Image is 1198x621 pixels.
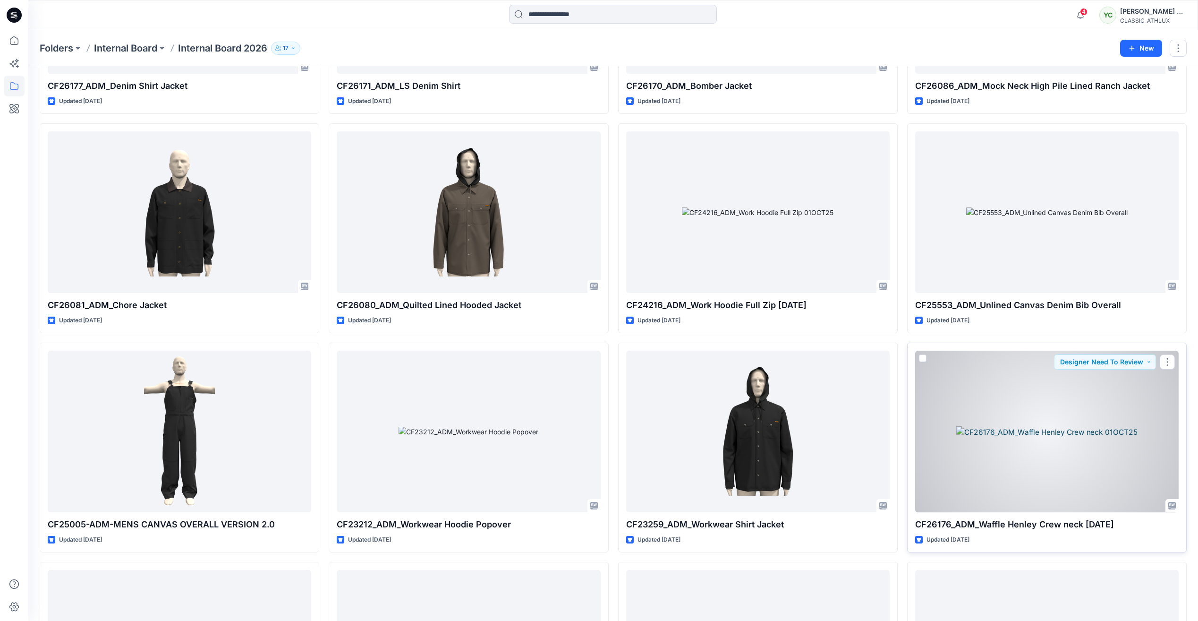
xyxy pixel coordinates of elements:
p: Updated [DATE] [926,316,969,326]
p: CF23259_ADM_Workwear Shirt Jacket [626,518,890,531]
p: Updated [DATE] [59,535,102,545]
a: CF23212_ADM_Workwear Hoodie Popover [337,351,600,512]
p: Updated [DATE] [348,535,391,545]
p: CF26080_ADM_Quilted Lined Hooded Jacket [337,299,600,312]
a: CF26081_ADM_Chore Jacket [48,131,311,293]
p: CF25553_ADM_Unlined Canvas Denim Bib Overall [915,299,1179,312]
p: Updated [DATE] [348,96,391,106]
p: CF23212_ADM_Workwear Hoodie Popover [337,518,600,531]
p: CF26170_ADM_Bomber Jacket [626,79,890,93]
p: CF26081_ADM_Chore Jacket [48,299,311,312]
p: Updated [DATE] [637,535,680,545]
a: Folders [40,42,73,55]
button: 17 [271,42,300,55]
span: 4 [1080,8,1088,16]
button: New [1120,40,1162,57]
div: YC [1099,7,1116,24]
p: Internal Board 2026 [178,42,267,55]
a: CF25005-ADM-MENS CANVAS OVERALL VERSION 2.0 [48,351,311,512]
p: CF26177_ADM_Denim Shirt Jacket [48,79,311,93]
p: Updated [DATE] [926,535,969,545]
div: CLASSIC_ATHLUX [1120,17,1186,24]
a: Internal Board [94,42,157,55]
a: CF23259_ADM_Workwear Shirt Jacket [626,351,890,512]
p: CF26171_ADM_LS Denim Shirt [337,79,600,93]
p: CF26176_ADM_Waffle Henley Crew neck [DATE] [915,518,1179,531]
p: CF26086_ADM_Mock Neck High Pile Lined Ranch Jacket [915,79,1179,93]
p: Updated [DATE] [59,316,102,326]
p: Updated [DATE] [348,316,391,326]
a: CF25553_ADM_Unlined Canvas Denim Bib Overall [915,131,1179,293]
p: 17 [283,43,289,53]
div: [PERSON_NAME] Cfai [1120,6,1186,17]
p: CF25005-ADM-MENS CANVAS OVERALL VERSION 2.0 [48,518,311,531]
p: Updated [DATE] [637,316,680,326]
p: CF24216_ADM_Work Hoodie Full Zip [DATE] [626,299,890,312]
a: CF24216_ADM_Work Hoodie Full Zip 01OCT25 [626,131,890,293]
a: CF26080_ADM_Quilted Lined Hooded Jacket [337,131,600,293]
p: Updated [DATE] [637,96,680,106]
p: Updated [DATE] [59,96,102,106]
a: CF26176_ADM_Waffle Henley Crew neck 01OCT25 [915,351,1179,512]
p: Updated [DATE] [926,96,969,106]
